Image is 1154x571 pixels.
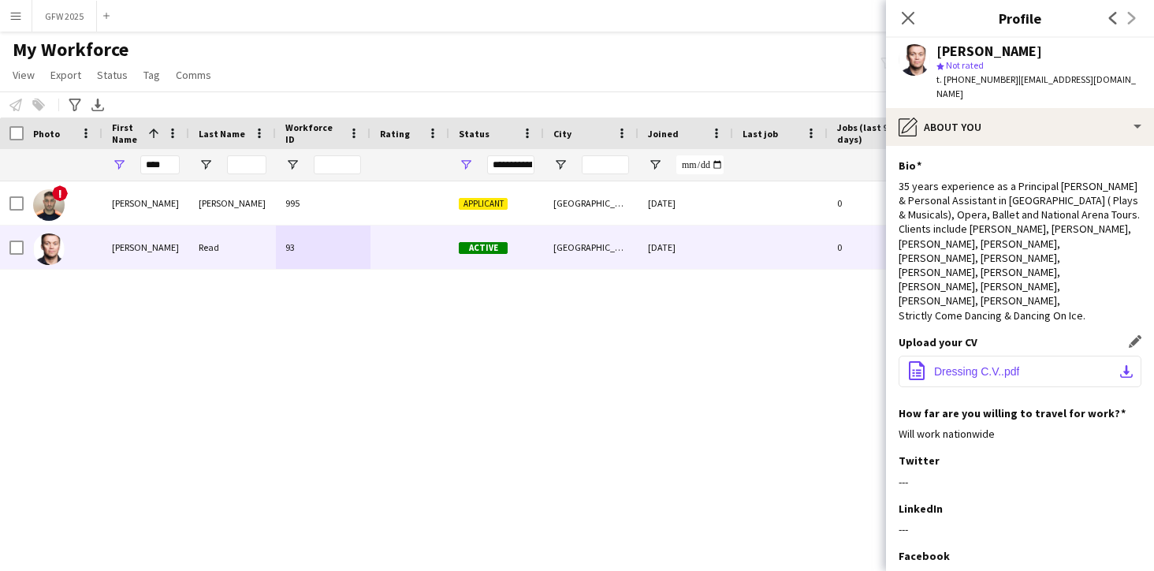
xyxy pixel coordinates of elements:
[828,226,930,269] div: 0
[459,242,508,254] span: Active
[33,189,65,221] img: Paul Rawson-Campbell
[886,108,1154,146] div: About you
[899,159,921,173] h3: Bio
[899,475,1141,489] div: ---
[544,181,638,225] div: [GEOGRAPHIC_DATA]
[676,155,724,174] input: Joined Filter Input
[112,121,142,145] span: First Name
[102,181,189,225] div: [PERSON_NAME]
[13,38,128,62] span: My Workforce
[112,158,126,172] button: Open Filter Menu
[176,68,211,82] span: Comms
[553,158,568,172] button: Open Filter Menu
[276,181,370,225] div: 995
[648,158,662,172] button: Open Filter Menu
[899,549,950,563] h3: Facebook
[227,155,266,174] input: Last Name Filter Input
[638,181,733,225] div: [DATE]
[199,128,245,140] span: Last Name
[276,226,370,269] div: 93
[582,155,629,174] input: City Filter Input
[886,8,1154,28] h3: Profile
[648,128,679,140] span: Joined
[936,44,1042,58] div: [PERSON_NAME]
[140,155,180,174] input: First Name Filter Input
[380,128,410,140] span: Rating
[50,68,81,82] span: Export
[44,65,87,85] a: Export
[638,226,733,269] div: [DATE]
[285,158,300,172] button: Open Filter Menu
[899,427,1141,441] div: Will work nationwide
[946,59,984,71] span: Not rated
[899,522,1141,536] div: ---
[459,198,508,210] span: Applicant
[544,226,638,269] div: [GEOGRAPHIC_DATA]
[285,121,342,145] span: Workforce ID
[137,65,166,85] a: Tag
[314,155,361,174] input: Workforce ID Filter Input
[32,1,97,32] button: GFW 2025
[189,181,276,225] div: [PERSON_NAME]
[65,95,84,114] app-action-btn: Advanced filters
[899,179,1141,323] div: 35 years experience as a Principal [PERSON_NAME] & Personal Assistant in [GEOGRAPHIC_DATA] ( Play...
[13,68,35,82] span: View
[33,128,60,140] span: Photo
[899,356,1141,387] button: Dressing C.V..pdf
[459,128,490,140] span: Status
[828,181,930,225] div: 0
[934,365,1019,378] span: Dressing C.V..pdf
[143,68,160,82] span: Tag
[936,73,1136,99] span: | [EMAIL_ADDRESS][DOMAIN_NAME]
[189,226,276,269] div: Read
[837,121,902,145] span: Jobs (last 90 days)
[199,158,213,172] button: Open Filter Menu
[899,406,1126,420] h3: How far are you willing to travel for work?
[169,65,218,85] a: Comms
[97,68,128,82] span: Status
[459,158,473,172] button: Open Filter Menu
[33,233,65,265] img: Paul Read
[91,65,134,85] a: Status
[743,128,778,140] span: Last job
[88,95,107,114] app-action-btn: Export XLSX
[899,453,940,468] h3: Twitter
[899,335,977,349] h3: Upload your CV
[936,73,1018,85] span: t. [PHONE_NUMBER]
[553,128,571,140] span: City
[102,226,189,269] div: [PERSON_NAME]
[899,502,943,516] h3: LinkedIn
[52,185,68,201] span: !
[6,65,41,85] a: View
